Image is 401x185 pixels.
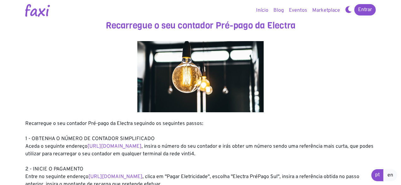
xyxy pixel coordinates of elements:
a: Blog [271,4,286,17]
img: energy.jpg [137,41,264,112]
a: en [383,169,397,181]
img: Logotipo Faxi Online [25,4,50,17]
a: Entrar [354,4,376,15]
a: pt [371,169,384,181]
a: Marketplace [310,4,343,17]
h3: Recarregue o seu contador Pré-pago da Electra [25,20,376,31]
a: [URL][DOMAIN_NAME] [87,143,141,150]
a: Eventos [286,4,310,17]
a: Início [254,4,271,17]
a: [URL][DOMAIN_NAME] [88,174,142,180]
